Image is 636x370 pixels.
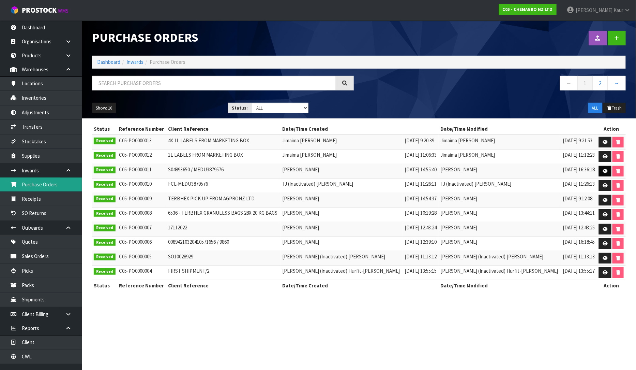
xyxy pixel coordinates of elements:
[405,152,437,158] span: [DATE] 11:06:33
[578,76,593,90] a: 1
[563,210,595,216] span: [DATE] 13:44:11
[440,253,543,260] span: [PERSON_NAME] (Inactivated) [PERSON_NAME]
[405,268,437,274] span: [DATE] 13:55:15
[576,7,612,13] span: [PERSON_NAME]
[503,6,553,12] strong: C05 - CHEMAGRO NZ LTD
[166,135,281,150] td: 4X 1L LABELS FROM MARKETING BOX
[282,210,319,216] span: [PERSON_NAME]
[597,280,626,291] th: Action
[440,195,477,202] span: [PERSON_NAME]
[282,152,337,158] span: Jimaima [PERSON_NAME]
[94,152,116,159] span: Received
[405,181,437,187] span: [DATE] 11:26:11
[92,103,116,114] button: Show: 10
[117,124,166,134] th: Reference Number
[440,181,511,187] span: TJ (Inactivated) [PERSON_NAME]
[117,150,166,164] td: C05-PO0000012
[117,251,166,266] td: C05-PO0000005
[166,124,281,134] th: Client Reference
[94,210,116,217] span: Received
[603,103,626,114] button: Trash
[364,76,626,92] nav: Page navigation
[166,150,281,164] td: 1L LABELS FROM MARKETING BOX
[126,59,143,65] a: Inwards
[588,103,602,114] button: ALL
[563,181,595,187] span: [DATE] 11:26:13
[94,181,116,188] span: Received
[440,224,477,231] span: [PERSON_NAME]
[117,179,166,193] td: C05-PO0000010
[166,208,281,222] td: 6536 - TERBHEX GRANULESS BAGS 28X 20 KG BAGS
[563,239,595,245] span: [DATE] 16:18:45
[166,251,281,266] td: SO10028929
[92,76,336,90] input: Search purchase orders
[440,152,495,158] span: Jimaima [PERSON_NAME]
[563,152,595,158] span: [DATE] 11:12:23
[117,280,166,291] th: Reference Number
[282,181,353,187] span: TJ (Inactivated) [PERSON_NAME]
[166,266,281,280] td: FIRST SHIPMENT/2
[117,208,166,222] td: C05-PO0000008
[92,31,354,44] h1: Purchase Orders
[117,222,166,237] td: C05-PO0000007
[563,253,595,260] span: [DATE] 11:13:13
[282,224,319,231] span: [PERSON_NAME]
[94,225,116,231] span: Received
[405,253,437,260] span: [DATE] 11:13:12
[405,166,437,173] span: [DATE] 14:55:40
[117,266,166,280] td: C05-PO0000004
[281,124,439,134] th: Date/Time Created
[117,135,166,150] td: C05-PO0000013
[563,268,595,274] span: [DATE] 13:55:17
[10,6,19,14] img: cube-alt.png
[563,224,595,231] span: [DATE] 12:43:25
[282,253,385,260] span: [PERSON_NAME] (Inactivated) [PERSON_NAME]
[282,137,337,144] span: Jimaima [PERSON_NAME]
[94,239,116,246] span: Received
[166,280,281,291] th: Client Reference
[282,239,319,245] span: [PERSON_NAME]
[282,268,400,274] span: [PERSON_NAME] (Inactivated) Hurfit-[PERSON_NAME]
[405,137,434,144] span: [DATE] 9:20:39
[439,124,597,134] th: Date/Time Modified
[117,193,166,208] td: C05-PO0000009
[94,167,116,173] span: Received
[92,124,117,134] th: Status
[608,76,626,90] a: →
[166,237,281,251] td: 00894210320410571656 / 9860
[440,268,558,274] span: [PERSON_NAME] (Inactivated) Hurfit-[PERSON_NAME]
[597,124,626,134] th: Action
[282,166,319,173] span: [PERSON_NAME]
[117,164,166,179] td: C05-PO0000011
[405,195,437,202] span: [DATE] 14:54:37
[117,237,166,251] td: C05-PO0000006
[563,137,593,144] span: [DATE] 9:21:53
[440,210,477,216] span: [PERSON_NAME]
[499,4,557,15] a: C05 - CHEMAGRO NZ LTD
[166,222,281,237] td: 17112022
[563,166,595,173] span: [DATE] 16:36:18
[94,196,116,202] span: Received
[440,166,477,173] span: [PERSON_NAME]
[405,239,437,245] span: [DATE] 12:39:10
[22,6,57,15] span: ProStock
[563,195,593,202] span: [DATE] 9:12:08
[232,105,248,111] strong: Status:
[58,8,69,14] small: WMS
[282,195,319,202] span: [PERSON_NAME]
[97,59,120,65] a: Dashboard
[94,138,116,144] span: Received
[94,254,116,260] span: Received
[166,179,281,193] td: FCL-MEDU3879576
[281,280,439,291] th: Date/Time Created
[614,7,623,13] span: Kaur
[405,224,437,231] span: [DATE] 12:43:24
[593,76,608,90] a: 2
[440,137,495,144] span: Jimaima [PERSON_NAME]
[94,268,116,275] span: Received
[439,280,597,291] th: Date/Time Modified
[166,193,281,208] td: TERBHEX PICK UP FROM AGPRONZ LTD
[150,59,185,65] span: Purchase Orders
[440,239,477,245] span: [PERSON_NAME]
[405,210,437,216] span: [DATE] 10:19:28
